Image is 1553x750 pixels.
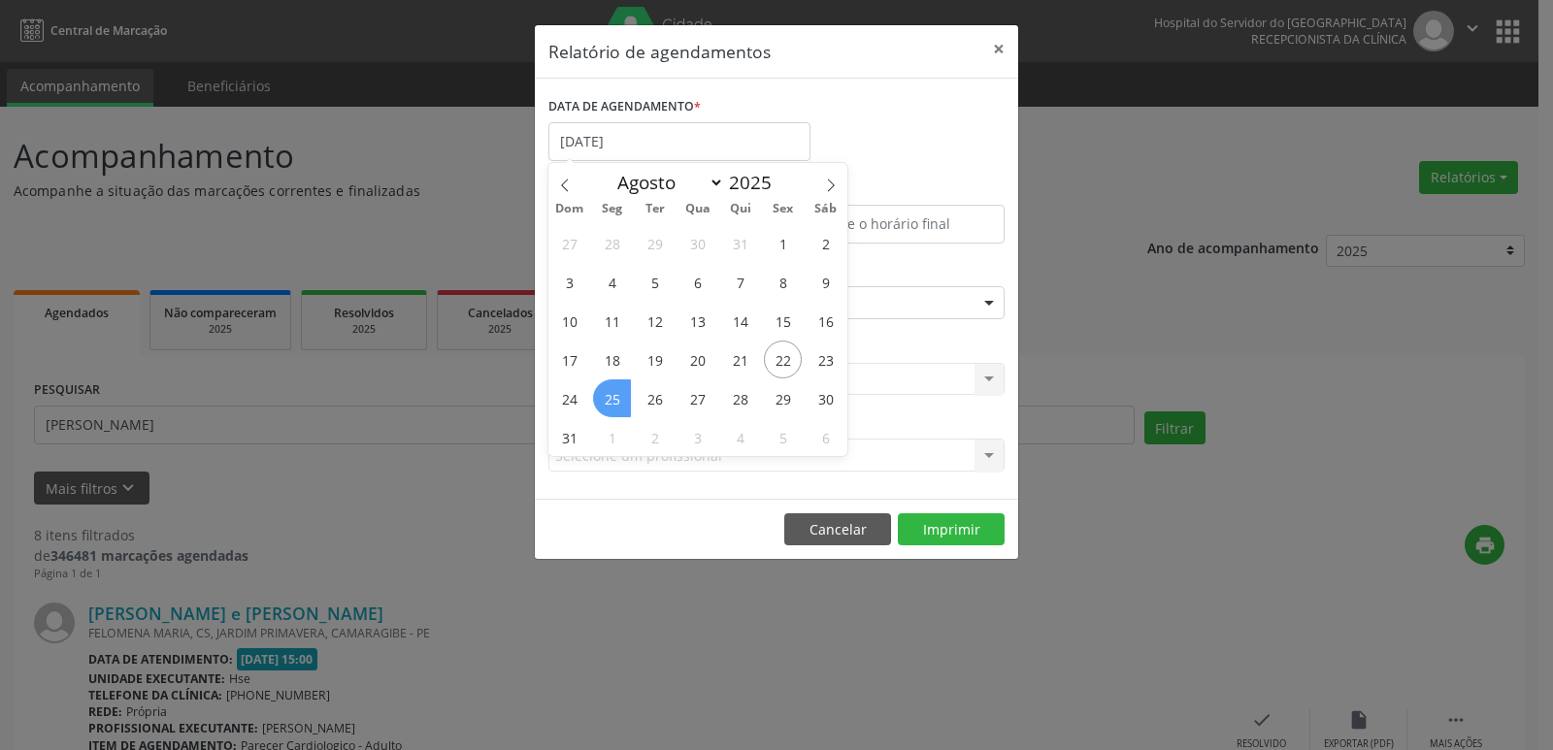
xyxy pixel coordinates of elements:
[550,418,588,456] span: Agosto 31, 2025
[678,224,716,262] span: Julho 30, 2025
[898,513,1005,546] button: Imprimir
[979,25,1018,73] button: Close
[636,379,674,417] span: Agosto 26, 2025
[678,379,716,417] span: Agosto 27, 2025
[636,263,674,301] span: Agosto 5, 2025
[764,341,802,378] span: Agosto 22, 2025
[807,263,844,301] span: Agosto 9, 2025
[550,379,588,417] span: Agosto 24, 2025
[677,203,719,215] span: Qua
[807,341,844,378] span: Agosto 23, 2025
[724,170,788,195] input: Year
[781,205,1005,244] input: Selecione o horário final
[781,175,1005,205] label: ATÉ
[548,203,591,215] span: Dom
[678,302,716,340] span: Agosto 13, 2025
[764,224,802,262] span: Agosto 1, 2025
[678,263,716,301] span: Agosto 6, 2025
[593,379,631,417] span: Agosto 25, 2025
[762,203,805,215] span: Sex
[636,224,674,262] span: Julho 29, 2025
[550,224,588,262] span: Julho 27, 2025
[550,263,588,301] span: Agosto 3, 2025
[764,379,802,417] span: Agosto 29, 2025
[805,203,847,215] span: Sáb
[593,418,631,456] span: Setembro 1, 2025
[593,302,631,340] span: Agosto 11, 2025
[634,203,677,215] span: Ter
[807,224,844,262] span: Agosto 2, 2025
[636,341,674,378] span: Agosto 19, 2025
[807,379,844,417] span: Agosto 30, 2025
[807,302,844,340] span: Agosto 16, 2025
[636,418,674,456] span: Setembro 2, 2025
[721,418,759,456] span: Setembro 4, 2025
[721,302,759,340] span: Agosto 14, 2025
[764,302,802,340] span: Agosto 15, 2025
[636,302,674,340] span: Agosto 12, 2025
[721,341,759,378] span: Agosto 21, 2025
[678,341,716,378] span: Agosto 20, 2025
[721,379,759,417] span: Agosto 28, 2025
[678,418,716,456] span: Setembro 3, 2025
[721,263,759,301] span: Agosto 7, 2025
[721,224,759,262] span: Julho 31, 2025
[764,263,802,301] span: Agosto 8, 2025
[593,263,631,301] span: Agosto 4, 2025
[719,203,762,215] span: Qui
[548,39,771,64] h5: Relatório de agendamentos
[608,169,724,196] select: Month
[807,418,844,456] span: Setembro 6, 2025
[550,341,588,378] span: Agosto 17, 2025
[548,92,701,122] label: DATA DE AGENDAMENTO
[784,513,891,546] button: Cancelar
[591,203,634,215] span: Seg
[593,341,631,378] span: Agosto 18, 2025
[550,302,588,340] span: Agosto 10, 2025
[548,122,810,161] input: Selecione uma data ou intervalo
[593,224,631,262] span: Julho 28, 2025
[764,418,802,456] span: Setembro 5, 2025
